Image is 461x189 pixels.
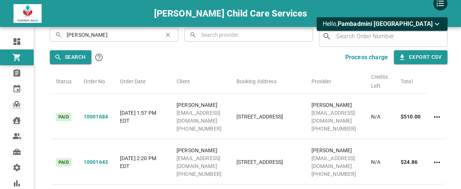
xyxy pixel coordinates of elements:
p: 10001684 [84,113,108,121]
p: [EMAIL_ADDRESS][DOMAIN_NAME] [311,109,359,125]
p: [PHONE_NUMBER] [311,170,359,178]
button: Click the Search button to submit your search. All name/email searches are CASE SENSITIVE. To sea... [91,50,106,65]
th: Total [395,66,427,94]
h6: [PERSON_NAME] Child Care Services [154,6,307,21]
a: Process charge [345,53,388,62]
p: [PERSON_NAME] [311,101,359,109]
b: Process charge [345,54,388,61]
img: company-logo [13,4,42,23]
button: clear [163,30,173,40]
span: $510.00 [401,114,421,120]
p: [EMAIL_ADDRESS][DOMAIN_NAME] [311,154,359,170]
p: [STREET_ADDRESS] [236,113,299,121]
p: [PERSON_NAME] [177,147,224,154]
p: [PERSON_NAME] [177,101,224,109]
input: Search provider [199,28,308,41]
input: Search Order Number [334,29,444,43]
p: [DATE] 2:20 PM EDT [120,154,165,170]
span: $24.86 [401,159,418,165]
p: [PERSON_NAME] [311,147,359,154]
button: Search [50,50,91,64]
p: PAID [56,158,72,166]
th: Order No [78,66,114,94]
p: N/A [371,158,389,166]
p: [EMAIL_ADDRESS][DOMAIN_NAME] [177,109,224,125]
span: Pambadmini [GEOGRAPHIC_DATA] [338,20,433,27]
button: Export CSV [394,50,448,64]
p: PAID [56,113,72,121]
p: Hello, [323,19,442,29]
button: Hello,Pambadmini [GEOGRAPHIC_DATA] [317,17,448,31]
th: Booking Address [230,66,305,94]
p: [STREET_ADDRESS] [236,158,299,166]
p: 10001643 [84,158,108,166]
p: [DATE] 1:57 PM EDT [120,109,165,125]
p: [EMAIL_ADDRESS][DOMAIN_NAME] [177,154,224,170]
th: Client [171,66,230,94]
th: Provider [305,66,365,94]
th: Credits Left [365,66,395,94]
th: Status [50,66,78,94]
p: [PHONE_NUMBER] [177,125,224,133]
p: [PHONE_NUMBER] [311,125,359,133]
p: [PHONE_NUMBER] [177,170,224,178]
th: Order Date [114,66,171,94]
p: N/A [371,113,389,121]
input: Search client [65,28,160,41]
